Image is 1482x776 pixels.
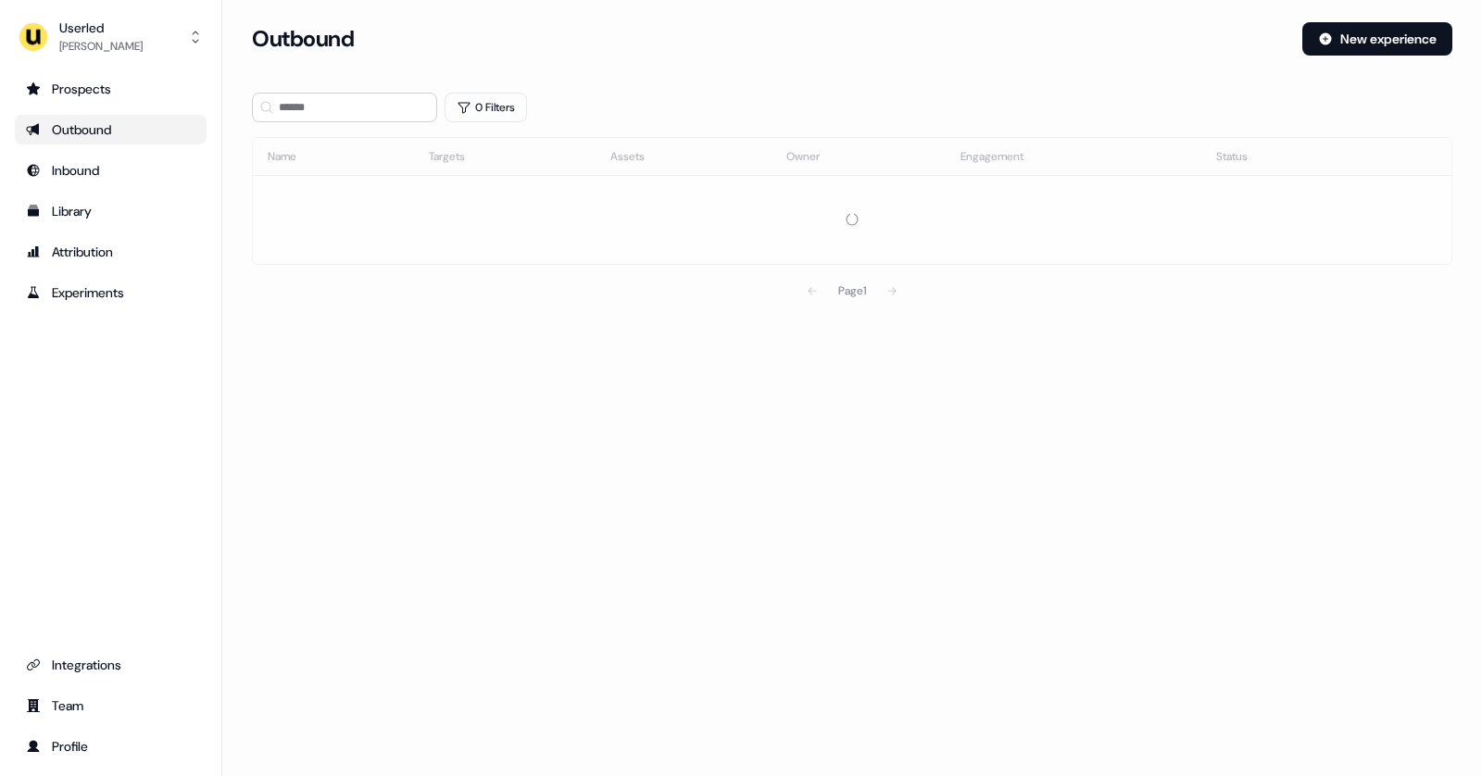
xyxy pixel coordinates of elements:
[26,656,195,674] div: Integrations
[26,696,195,715] div: Team
[15,732,207,761] a: Go to profile
[445,93,527,122] button: 0 Filters
[59,19,143,37] div: Userled
[15,115,207,144] a: Go to outbound experience
[252,25,354,53] h3: Outbound
[26,202,195,220] div: Library
[15,196,207,226] a: Go to templates
[26,80,195,98] div: Prospects
[26,161,195,180] div: Inbound
[15,74,207,104] a: Go to prospects
[26,120,195,139] div: Outbound
[15,237,207,267] a: Go to attribution
[26,243,195,261] div: Attribution
[1302,22,1452,56] button: New experience
[15,278,207,307] a: Go to experiments
[15,15,207,59] button: Userled[PERSON_NAME]
[15,156,207,185] a: Go to Inbound
[26,283,195,302] div: Experiments
[59,37,143,56] div: [PERSON_NAME]
[26,737,195,756] div: Profile
[15,650,207,680] a: Go to integrations
[15,691,207,720] a: Go to team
